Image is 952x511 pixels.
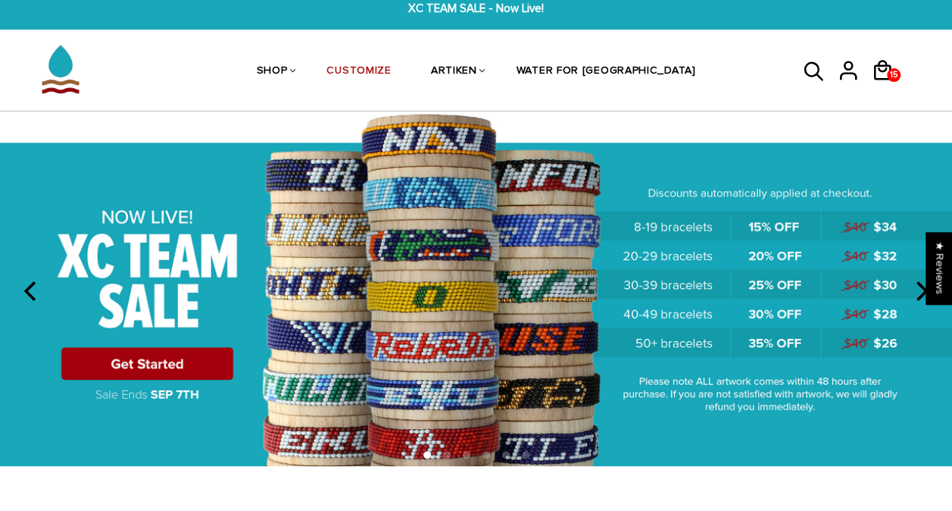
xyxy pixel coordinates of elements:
a: 15 [871,86,905,89]
div: Click to open Judge.me floating reviews tab [926,232,952,304]
a: ARTIKEN [431,32,477,112]
a: WATER FOR [GEOGRAPHIC_DATA] [517,32,696,112]
a: SHOP [257,32,288,112]
a: CUSTOMIZE [326,32,391,112]
span: 15 [886,64,901,86]
button: previous [15,274,48,308]
button: next [904,274,937,308]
